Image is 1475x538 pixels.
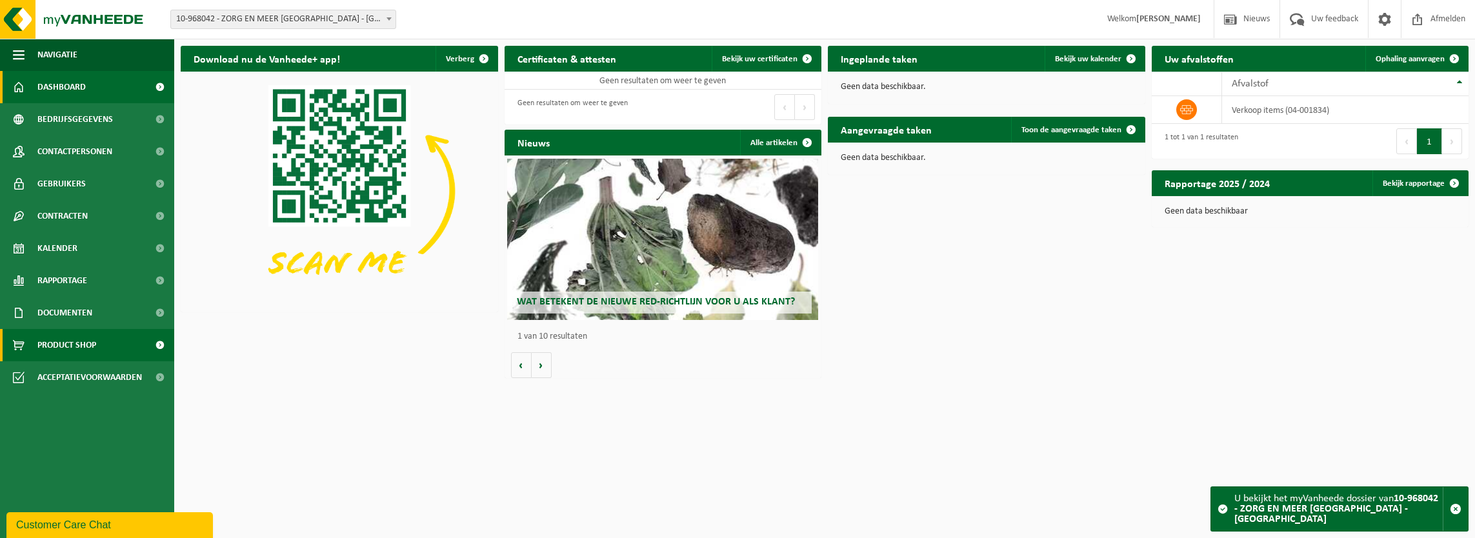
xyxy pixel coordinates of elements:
[1011,117,1144,143] a: Toon de aangevraagde taken
[1158,127,1238,155] div: 1 tot 1 van 1 resultaten
[37,297,92,329] span: Documenten
[722,55,798,63] span: Bekijk uw certificaten
[37,264,87,297] span: Rapportage
[517,297,795,307] span: Wat betekent de nieuwe RED-richtlijn voor u als klant?
[1372,170,1467,196] a: Bekijk rapportage
[828,117,945,142] h2: Aangevraagde taken
[1152,46,1247,71] h2: Uw afvalstoffen
[1222,96,1469,124] td: verkoop items (04-001834)
[1396,128,1417,154] button: Previous
[37,135,112,168] span: Contactpersonen
[6,510,216,538] iframe: chat widget
[1234,493,1438,524] strong: 10-968042 - ZORG EN MEER [GEOGRAPHIC_DATA] - [GEOGRAPHIC_DATA]
[505,72,822,90] td: Geen resultaten om weer te geven
[507,159,818,320] a: Wat betekent de nieuwe RED-richtlijn voor u als klant?
[37,232,77,264] span: Kalender
[740,130,820,155] a: Alle artikelen
[37,361,142,394] span: Acceptatievoorwaarden
[1376,55,1445,63] span: Ophaling aanvragen
[37,39,77,71] span: Navigatie
[1442,128,1462,154] button: Next
[170,10,396,29] span: 10-968042 - ZORG EN MEER WEST-VLAANDEREN - KORTRIJK
[1417,128,1442,154] button: 1
[532,352,552,378] button: Volgende
[841,83,1132,92] p: Geen data beschikbaar.
[446,55,474,63] span: Verberg
[1021,126,1121,134] span: Toon de aangevraagde taken
[511,93,628,121] div: Geen resultaten om weer te geven
[1136,14,1201,24] strong: [PERSON_NAME]
[511,352,532,378] button: Vorige
[1045,46,1144,72] a: Bekijk uw kalender
[37,71,86,103] span: Dashboard
[1165,207,1456,216] p: Geen data beschikbaar
[828,46,930,71] h2: Ingeplande taken
[774,94,795,120] button: Previous
[37,168,86,200] span: Gebruikers
[436,46,497,72] button: Verberg
[1234,487,1443,531] div: U bekijkt het myVanheede dossier van
[841,154,1132,163] p: Geen data beschikbaar.
[505,46,629,71] h2: Certificaten & attesten
[37,200,88,232] span: Contracten
[712,46,820,72] a: Bekijk uw certificaten
[517,332,816,341] p: 1 van 10 resultaten
[181,46,353,71] h2: Download nu de Vanheede+ app!
[181,72,498,310] img: Download de VHEPlus App
[505,130,563,155] h2: Nieuws
[37,329,96,361] span: Product Shop
[795,94,815,120] button: Next
[171,10,396,28] span: 10-968042 - ZORG EN MEER WEST-VLAANDEREN - KORTRIJK
[1365,46,1467,72] a: Ophaling aanvragen
[1055,55,1121,63] span: Bekijk uw kalender
[37,103,113,135] span: Bedrijfsgegevens
[1232,79,1269,89] span: Afvalstof
[1152,170,1283,195] h2: Rapportage 2025 / 2024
